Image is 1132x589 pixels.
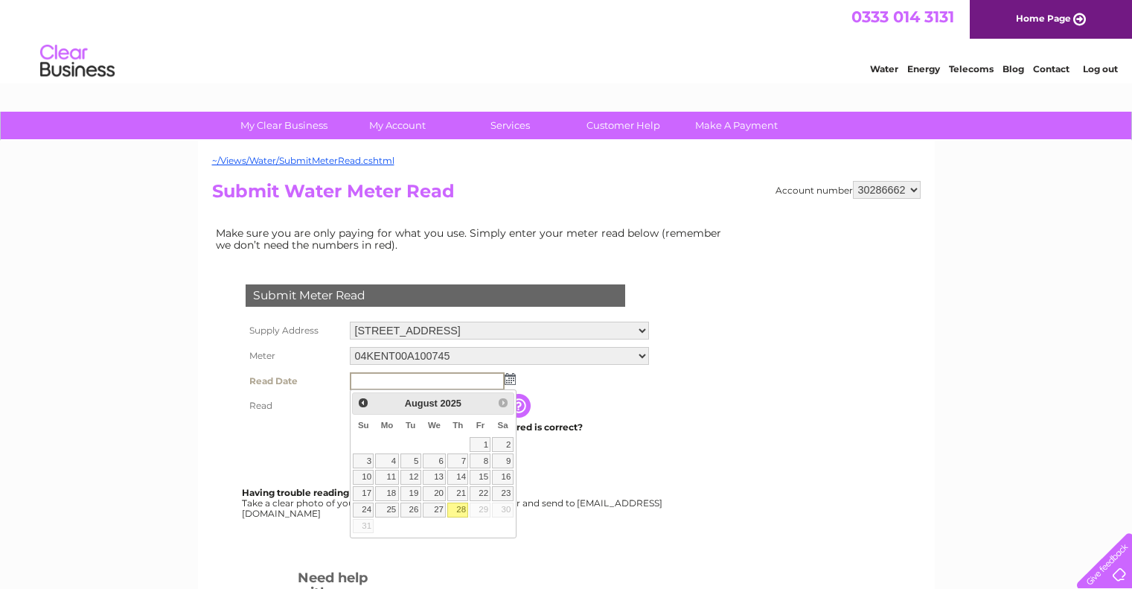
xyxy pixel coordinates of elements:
[223,112,345,139] a: My Clear Business
[423,470,447,485] a: 13
[423,503,447,518] a: 27
[375,470,398,485] a: 11
[375,503,398,518] a: 25
[405,398,438,409] span: August
[492,486,513,501] a: 23
[358,421,369,430] span: Sunday
[440,398,461,409] span: 2025
[447,503,468,518] a: 28
[423,453,447,468] a: 6
[39,39,115,84] img: logo.png
[423,486,447,501] a: 20
[400,486,421,501] a: 19
[870,63,898,74] a: Water
[562,112,685,139] a: Customer Help
[498,421,508,430] span: Saturday
[375,486,398,501] a: 18
[428,421,441,430] span: Wednesday
[447,453,468,468] a: 7
[470,470,490,485] a: 15
[492,453,513,468] a: 9
[907,63,940,74] a: Energy
[492,437,513,452] a: 2
[406,421,415,430] span: Tuesday
[400,453,421,468] a: 5
[381,421,394,430] span: Monday
[1033,63,1069,74] a: Contact
[353,503,374,518] a: 24
[492,470,513,485] a: 16
[449,112,572,139] a: Services
[1083,63,1118,74] a: Log out
[470,486,490,501] a: 22
[470,437,490,452] a: 1
[354,395,371,412] a: Prev
[949,63,994,74] a: Telecoms
[470,453,490,468] a: 8
[400,470,421,485] a: 12
[215,8,918,72] div: Clear Business is a trading name of Verastar Limited (registered in [GEOGRAPHIC_DATA] No. 3667643...
[353,470,374,485] a: 10
[1003,63,1024,74] a: Blog
[453,421,463,430] span: Thursday
[375,453,398,468] a: 4
[357,397,369,409] span: Prev
[336,112,458,139] a: My Account
[675,112,798,139] a: Make A Payment
[447,486,468,501] a: 21
[476,421,485,430] span: Friday
[353,453,374,468] a: 3
[353,486,374,501] a: 17
[851,7,954,26] a: 0333 014 3131
[447,470,468,485] a: 14
[400,503,421,518] a: 26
